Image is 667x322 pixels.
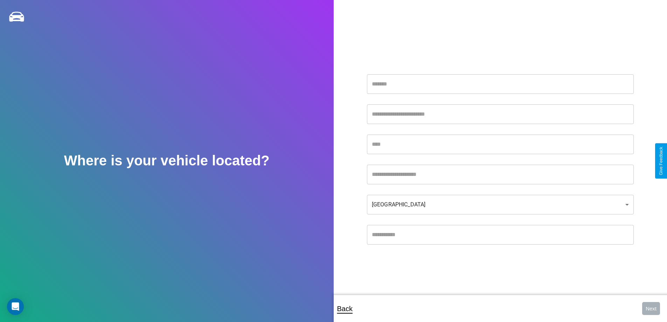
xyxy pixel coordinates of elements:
[367,195,634,214] div: [GEOGRAPHIC_DATA]
[64,153,270,169] h2: Where is your vehicle located?
[642,302,660,315] button: Next
[337,302,353,315] p: Back
[659,147,663,175] div: Give Feedback
[7,298,24,315] div: Open Intercom Messenger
